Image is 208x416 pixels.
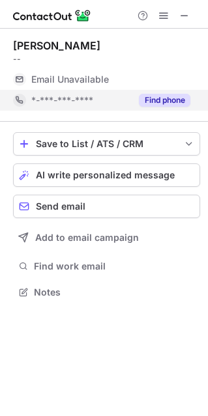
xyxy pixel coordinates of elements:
button: Notes [13,283,200,301]
div: Save to List / ATS / CRM [36,139,177,149]
span: Add to email campaign [35,232,139,243]
button: AI write personalized message [13,163,200,187]
span: Send email [36,201,85,212]
span: AI write personalized message [36,170,175,180]
button: Send email [13,195,200,218]
div: [PERSON_NAME] [13,39,100,52]
img: ContactOut v5.3.10 [13,8,91,23]
button: Find work email [13,257,200,275]
button: Reveal Button [139,94,190,107]
span: Find work email [34,260,195,272]
div: -- [13,53,200,65]
button: Add to email campaign [13,226,200,249]
button: save-profile-one-click [13,132,200,156]
span: Email Unavailable [31,74,109,85]
span: Notes [34,286,195,298]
